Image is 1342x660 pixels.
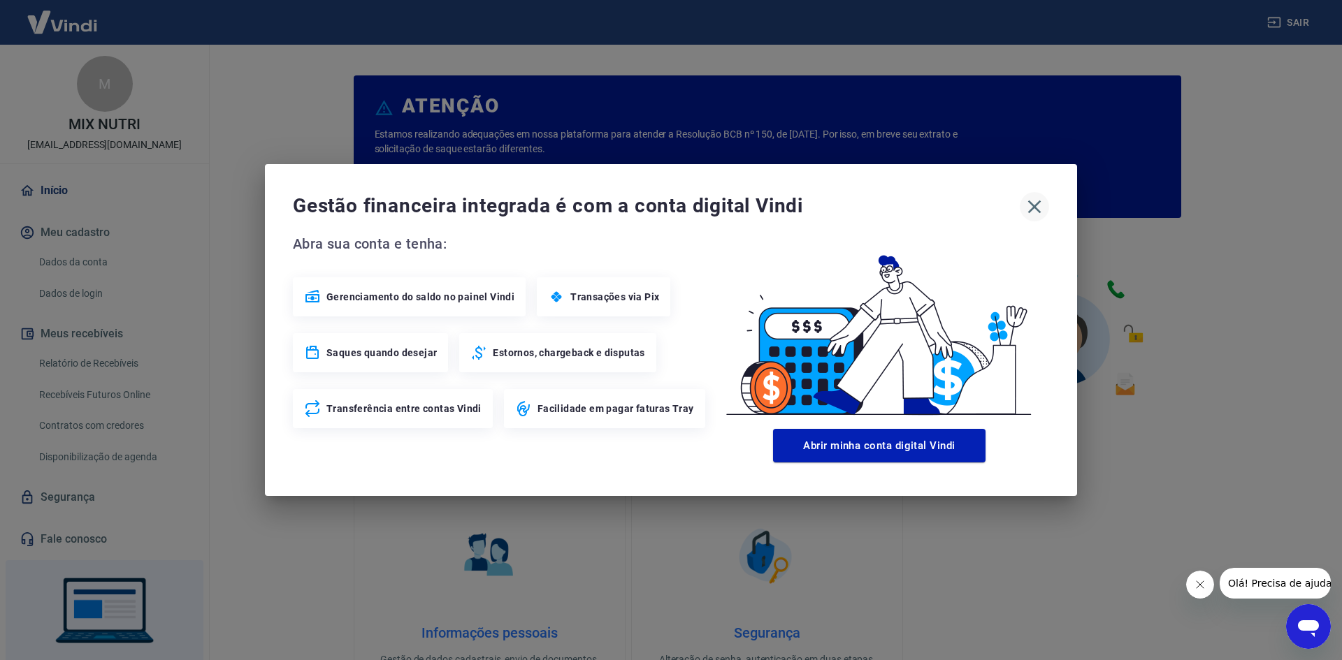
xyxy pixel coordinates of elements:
[537,402,694,416] span: Facilidade em pagar faturas Tray
[293,192,1020,220] span: Gestão financeira integrada é com a conta digital Vindi
[1286,604,1331,649] iframe: Botão para abrir a janela de mensagens
[8,10,117,21] span: Olá! Precisa de ajuda?
[570,290,659,304] span: Transações via Pix
[709,233,1049,423] img: Good Billing
[773,429,986,462] button: Abrir minha conta digital Vindi
[326,290,514,304] span: Gerenciamento do saldo no painel Vindi
[326,346,437,360] span: Saques quando desejar
[493,346,644,360] span: Estornos, chargeback e disputas
[326,402,482,416] span: Transferência entre contas Vindi
[293,233,709,255] span: Abra sua conta e tenha:
[1186,571,1214,599] iframe: Fechar mensagem
[1220,568,1331,599] iframe: Mensagem da empresa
